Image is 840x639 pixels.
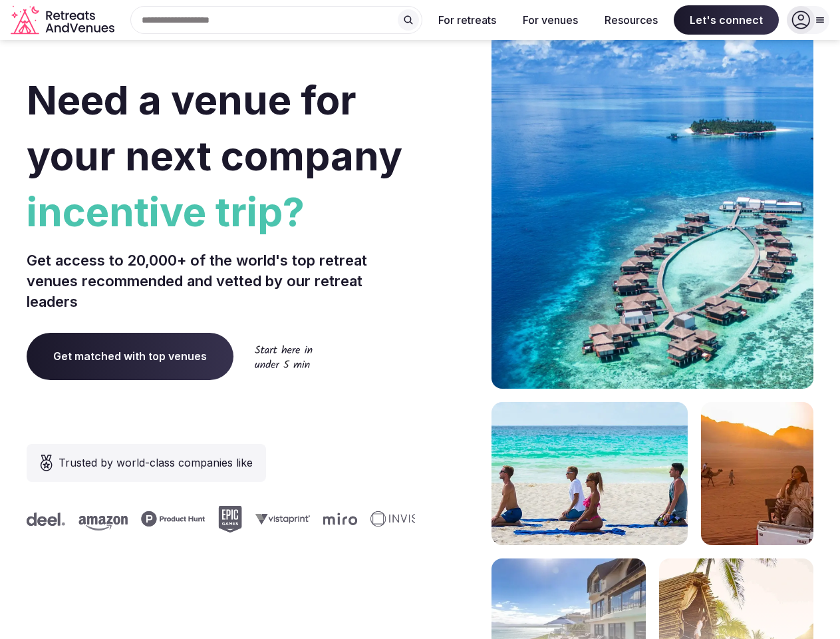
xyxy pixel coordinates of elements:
svg: Miro company logo [321,513,354,525]
svg: Vistaprint company logo [253,513,307,525]
svg: Invisible company logo [368,511,441,527]
span: Trusted by world-class companies like [59,455,253,471]
span: Let's connect [674,5,779,35]
button: For retreats [428,5,507,35]
svg: Deel company logo [24,513,63,526]
span: incentive trip? [27,184,415,240]
img: yoga on tropical beach [491,402,688,545]
p: Get access to 20,000+ of the world's top retreat venues recommended and vetted by our retreat lea... [27,250,415,312]
img: Start here in under 5 min [255,345,313,368]
a: Visit the homepage [11,5,117,35]
a: Get matched with top venues [27,333,233,379]
svg: Epic Games company logo [215,506,239,532]
img: woman sitting in back of truck with camels [701,402,813,545]
span: Need a venue for your next company [27,76,402,180]
button: For venues [512,5,589,35]
button: Resources [594,5,668,35]
svg: Retreats and Venues company logo [11,5,117,35]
